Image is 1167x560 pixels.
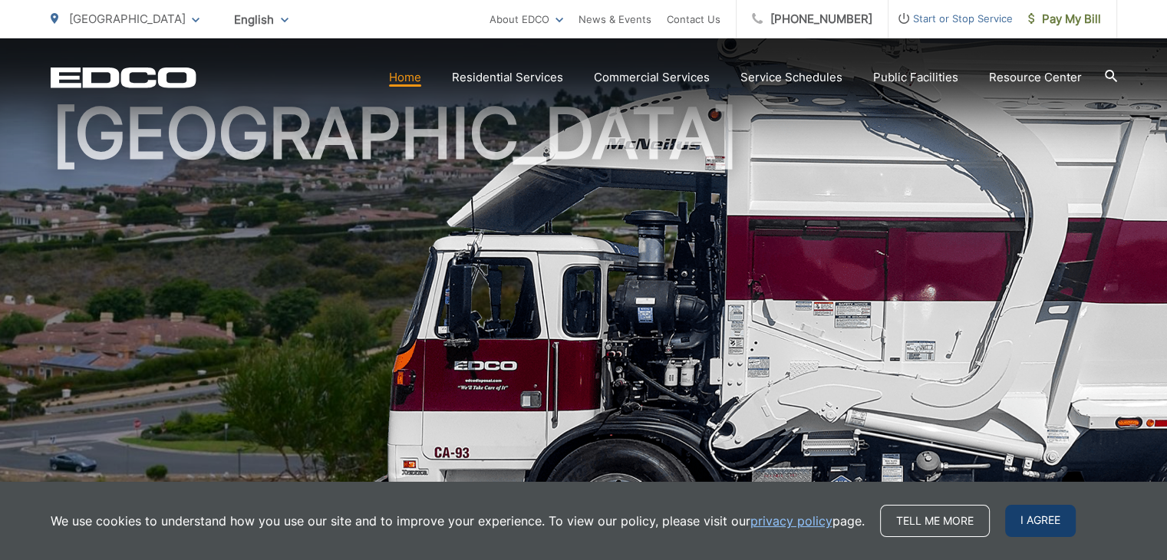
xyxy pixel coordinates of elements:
span: [GEOGRAPHIC_DATA] [69,12,186,26]
a: Public Facilities [873,68,958,87]
a: Contact Us [667,10,720,28]
a: Commercial Services [594,68,710,87]
span: I agree [1005,505,1076,537]
a: Resource Center [989,68,1082,87]
a: EDCD logo. Return to the homepage. [51,67,196,88]
a: Service Schedules [740,68,842,87]
span: English [223,6,300,33]
p: We use cookies to understand how you use our site and to improve your experience. To view our pol... [51,512,865,530]
a: About EDCO [490,10,563,28]
a: News & Events [579,10,651,28]
span: Pay My Bill [1028,10,1101,28]
a: Tell me more [880,505,990,537]
a: Residential Services [452,68,563,87]
a: Home [389,68,421,87]
a: privacy policy [750,512,832,530]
